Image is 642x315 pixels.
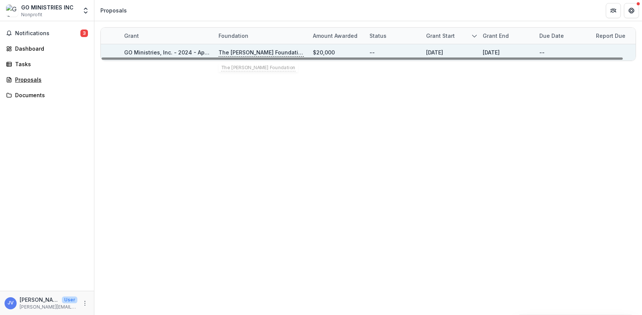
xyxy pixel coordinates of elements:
button: Get Help [624,3,639,18]
div: Due Date [535,32,568,40]
a: Proposals [3,73,91,86]
button: Partners [606,3,621,18]
svg: sorted descending [471,33,477,39]
span: 3 [80,29,88,37]
a: GO Ministries, Inc. - 2024 - Application [124,49,228,56]
div: Proposals [15,76,85,84]
div: Status [365,28,422,44]
span: Notifications [15,30,80,37]
div: Grant end [478,28,535,44]
div: Status [365,32,391,40]
p: [PERSON_NAME][EMAIL_ADDRESS][DOMAIN_NAME] [20,304,77,310]
div: Grant end [478,32,513,40]
div: Documents [15,91,85,99]
div: Foundation [214,32,253,40]
div: Amount awarded [308,32,362,40]
div: Amount awarded [308,28,365,44]
div: -- [369,48,375,56]
button: More [80,299,89,308]
p: [PERSON_NAME] del [PERSON_NAME] [20,296,59,304]
div: Grant start [422,32,459,40]
div: Due Date [535,28,591,44]
nav: breadcrumb [97,5,130,16]
div: Grant [120,28,214,44]
a: Tasks [3,58,91,70]
div: [DATE] [483,48,500,56]
img: GO MINISTRIES INC [6,5,18,17]
button: Open entity switcher [80,3,91,18]
div: Grant [120,32,143,40]
p: User [62,296,77,303]
div: Dashboard [15,45,85,53]
div: Foundation [214,28,308,44]
div: Grant start [422,28,478,44]
a: Dashboard [3,42,91,55]
div: Juan Casa del Valle [8,301,14,306]
div: GO MINISTRIES INC [21,3,74,11]
div: Tasks [15,60,85,68]
div: Report Due [591,32,630,40]
span: Nonprofit [21,11,42,18]
div: Proposals [100,6,127,14]
div: -- [539,48,545,56]
div: [DATE] [426,48,443,56]
p: The [PERSON_NAME] Foundation [219,48,304,57]
a: Documents [3,89,91,101]
button: Notifications3 [3,27,91,39]
div: $20,000 [313,48,335,56]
